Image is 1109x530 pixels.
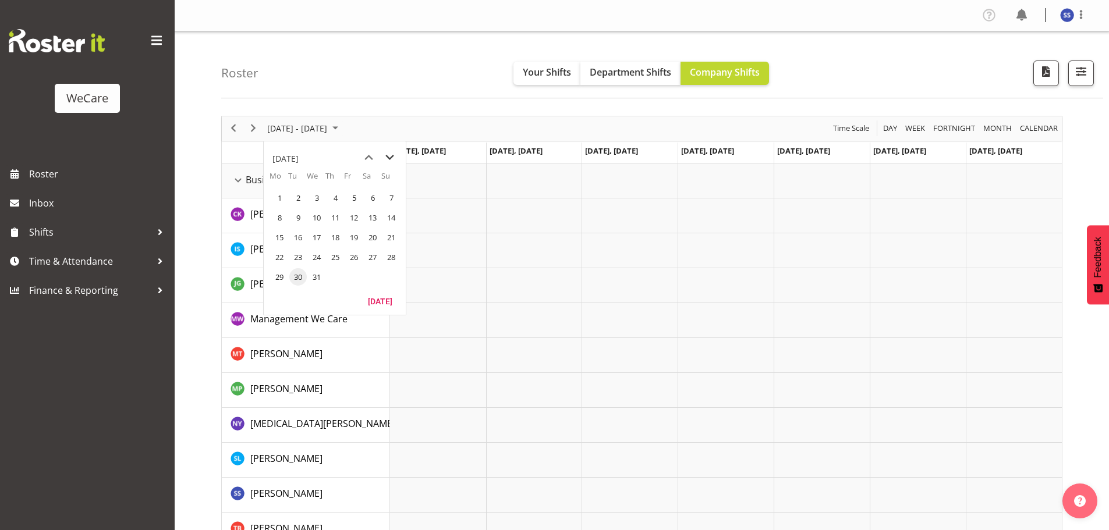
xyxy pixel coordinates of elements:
span: [DATE], [DATE] [681,145,734,156]
span: Month [982,121,1013,136]
button: Fortnight [931,121,977,136]
button: Feedback - Show survey [1087,225,1109,304]
span: Sunday, July 7, 2024 [382,189,400,207]
span: [DATE], [DATE] [585,145,638,156]
span: [DATE], [DATE] [873,145,926,156]
td: Savita Savita resource [222,478,390,513]
td: Isabel Simcox resource [222,233,390,268]
span: [PERSON_NAME] [250,487,323,500]
span: [PERSON_NAME] [250,208,323,220]
td: Business Support Office resource [222,163,390,198]
th: Sa [363,170,381,188]
span: [DATE], [DATE] [490,145,543,156]
span: Feedback [1093,237,1103,278]
span: [PERSON_NAME] [250,243,323,255]
div: June 24 - 30, 2024 [263,116,345,141]
img: Rosterit website logo [9,29,105,52]
button: Department Shifts [580,62,681,85]
td: Nikita Yates resource [222,408,390,443]
span: Thursday, July 25, 2024 [327,248,344,266]
button: next month [379,147,400,168]
span: Tuesday, July 30, 2024 [289,268,307,286]
button: Company Shifts [681,62,769,85]
td: Millie Pumphrey resource [222,373,390,408]
img: help-xxl-2.png [1074,495,1086,507]
span: [DATE] - [DATE] [266,121,328,136]
th: Th [325,170,344,188]
span: Friday, July 5, 2024 [345,189,363,207]
a: [PERSON_NAME] [250,277,323,291]
a: Management We Care [250,312,348,326]
span: Your Shifts [523,66,571,79]
span: [MEDICAL_DATA][PERSON_NAME] [250,417,395,430]
span: [PERSON_NAME] [250,347,323,360]
div: WeCare [66,90,108,107]
th: Su [381,170,400,188]
img: savita-savita11083.jpg [1060,8,1074,22]
th: Fr [344,170,363,188]
span: [PERSON_NAME] [250,452,323,465]
td: Michelle Thomas resource [222,338,390,373]
span: Company Shifts [690,66,760,79]
span: Tuesday, July 16, 2024 [289,229,307,246]
button: Month [1018,121,1060,136]
button: Next [246,121,261,136]
span: Monday, July 29, 2024 [271,268,288,286]
span: [DATE], [DATE] [393,145,446,156]
span: Department Shifts [590,66,671,79]
a: [PERSON_NAME] [250,207,323,221]
span: Day [882,121,898,136]
th: Mo [270,170,288,188]
a: [MEDICAL_DATA][PERSON_NAME] [250,417,395,431]
div: title [272,147,299,170]
h4: Roster [221,66,258,80]
span: Sunday, July 21, 2024 [382,229,400,246]
span: Finance & Reporting [29,282,151,299]
span: Fortnight [932,121,976,136]
span: Monday, July 8, 2024 [271,209,288,226]
button: Time Scale [831,121,871,136]
button: Timeline Day [881,121,899,136]
span: Time & Attendance [29,252,151,270]
td: Management We Care resource [222,303,390,338]
span: Thursday, July 18, 2024 [327,229,344,246]
td: Tuesday, July 30, 2024 [288,267,307,287]
span: Monday, July 1, 2024 [271,189,288,207]
span: Business Support Office [246,173,351,187]
a: [PERSON_NAME] [250,242,323,256]
span: Friday, July 26, 2024 [345,248,363,266]
span: Sunday, July 28, 2024 [382,248,400,266]
span: Wednesday, July 3, 2024 [308,189,325,207]
span: [DATE], [DATE] [777,145,830,156]
a: [PERSON_NAME] [250,382,323,396]
span: Tuesday, July 23, 2024 [289,248,307,266]
span: Sunday, July 14, 2024 [382,209,400,226]
a: [PERSON_NAME] [250,347,323,361]
button: Your Shifts [513,62,580,85]
span: Friday, July 12, 2024 [345,209,363,226]
span: Wednesday, July 31, 2024 [308,268,325,286]
td: Chloe Kim resource [222,198,390,233]
span: Tuesday, July 9, 2024 [289,209,307,226]
div: next period [243,116,263,141]
span: Saturday, July 27, 2024 [364,248,381,266]
a: [PERSON_NAME] [250,486,323,500]
span: Tuesday, July 2, 2024 [289,189,307,207]
span: Thursday, July 11, 2024 [327,209,344,226]
span: Saturday, July 13, 2024 [364,209,381,226]
span: Monday, July 15, 2024 [271,229,288,246]
span: Wednesday, July 17, 2024 [308,229,325,246]
button: previous month [358,147,379,168]
span: Management We Care [250,312,348,325]
button: Previous [226,121,242,136]
span: Saturday, July 6, 2024 [364,189,381,207]
button: Timeline Month [982,121,1014,136]
span: [PERSON_NAME] [250,278,323,290]
span: Monday, July 22, 2024 [271,248,288,266]
span: Shifts [29,223,151,241]
span: Inbox [29,194,169,212]
div: previous period [224,116,243,141]
span: Wednesday, July 10, 2024 [308,209,325,226]
span: Saturday, July 20, 2024 [364,229,381,246]
a: [PERSON_NAME] [250,451,323,465]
